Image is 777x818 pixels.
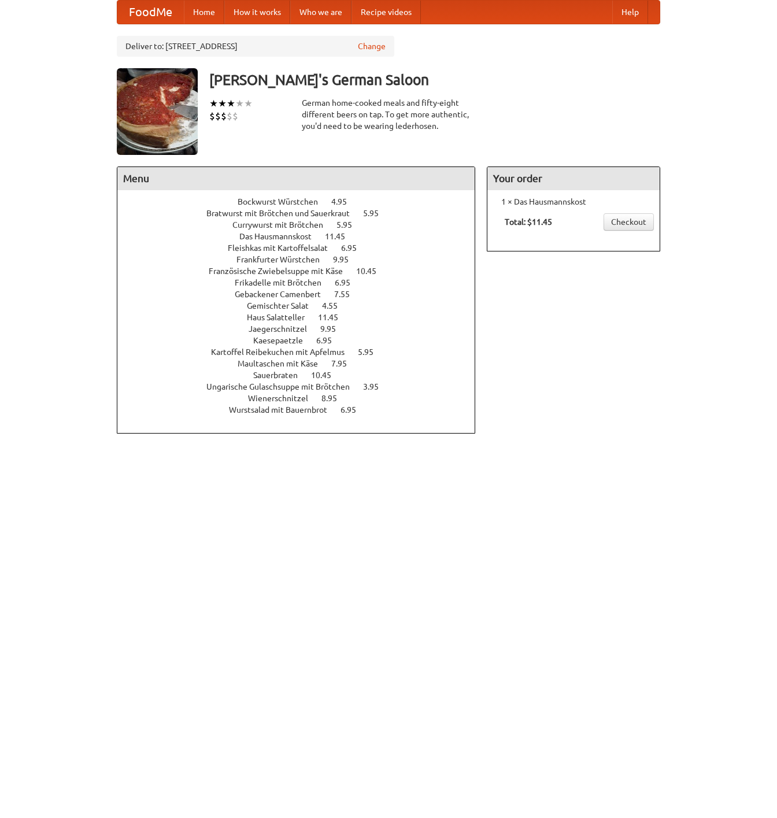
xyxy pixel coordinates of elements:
span: 5.95 [336,220,364,230]
a: Checkout [604,213,654,231]
span: Fleishkas mit Kartoffelsalat [228,243,339,253]
a: Wienerschnitzel 8.95 [248,394,358,403]
span: Wienerschnitzel [248,394,320,403]
span: 4.55 [322,301,349,310]
li: $ [232,110,238,123]
span: Bockwurst Würstchen [238,197,330,206]
span: 5.95 [363,209,390,218]
a: Maultaschen mit Käse 7.95 [238,359,368,368]
a: Home [184,1,224,24]
span: Sauerbraten [253,371,309,380]
li: ★ [235,97,244,110]
a: Bratwurst mit Brötchen und Sauerkraut 5.95 [206,209,400,218]
a: Ungarische Gulaschsuppe mit Brötchen 3.95 [206,382,400,391]
a: How it works [224,1,290,24]
span: Jaegerschnitzel [249,324,319,334]
li: $ [215,110,221,123]
span: 9.95 [333,255,360,264]
li: ★ [209,97,218,110]
a: Das Hausmannskost 11.45 [239,232,367,241]
a: Sauerbraten 10.45 [253,371,353,380]
a: Haus Salatteller 11.45 [247,313,360,322]
h3: [PERSON_NAME]'s German Saloon [209,68,660,91]
span: Gemischter Salat [247,301,320,310]
a: Kartoffel Reibekuchen mit Apfelmus 5.95 [211,347,395,357]
a: Wurstsalad mit Bauernbrot 6.95 [229,405,378,414]
h4: Your order [487,167,660,190]
span: 10.45 [311,371,343,380]
span: Currywurst mit Brötchen [232,220,335,230]
li: ★ [227,97,235,110]
span: Wurstsalad mit Bauernbrot [229,405,339,414]
li: ★ [244,97,253,110]
li: $ [209,110,215,123]
a: Currywurst mit Brötchen 5.95 [232,220,373,230]
span: Das Hausmannskost [239,232,323,241]
a: Fleishkas mit Kartoffelsalat 6.95 [228,243,378,253]
a: Who we are [290,1,351,24]
span: 6.95 [341,405,368,414]
span: 9.95 [320,324,347,334]
span: Maultaschen mit Käse [238,359,330,368]
a: Change [358,40,386,52]
li: $ [227,110,232,123]
span: 6.95 [316,336,343,345]
a: Gemischter Salat 4.55 [247,301,359,310]
span: 3.95 [363,382,390,391]
a: Kaesepaetzle 6.95 [253,336,353,345]
li: 1 × Das Hausmannskost [493,196,654,208]
span: 4.95 [331,197,358,206]
span: 10.45 [356,267,388,276]
h4: Menu [117,167,475,190]
span: Haus Salatteller [247,313,316,322]
span: 7.95 [331,359,358,368]
li: $ [221,110,227,123]
span: 11.45 [318,313,350,322]
span: Kaesepaetzle [253,336,314,345]
span: Französische Zwiebelsuppe mit Käse [209,267,354,276]
div: Deliver to: [STREET_ADDRESS] [117,36,394,57]
a: Help [612,1,648,24]
div: German home-cooked meals and fifty-eight different beers on tap. To get more authentic, you'd nee... [302,97,475,132]
span: 5.95 [358,347,385,357]
a: FoodMe [117,1,184,24]
span: Bratwurst mit Brötchen und Sauerkraut [206,209,361,218]
a: Frankfurter Würstchen 9.95 [236,255,370,264]
span: 6.95 [335,278,362,287]
span: Frankfurter Würstchen [236,255,331,264]
img: angular.jpg [117,68,198,155]
a: Frikadelle mit Brötchen 6.95 [235,278,372,287]
span: 7.55 [334,290,361,299]
span: Gebackener Camenbert [235,290,332,299]
a: Recipe videos [351,1,421,24]
a: Gebackener Camenbert 7.55 [235,290,371,299]
a: Französische Zwiebelsuppe mit Käse 10.45 [209,267,398,276]
span: Ungarische Gulaschsuppe mit Brötchen [206,382,361,391]
a: Jaegerschnitzel 9.95 [249,324,357,334]
span: 6.95 [341,243,368,253]
span: 11.45 [325,232,357,241]
a: Bockwurst Würstchen 4.95 [238,197,368,206]
b: Total: $11.45 [505,217,552,227]
li: ★ [218,97,227,110]
span: Kartoffel Reibekuchen mit Apfelmus [211,347,356,357]
span: 8.95 [321,394,349,403]
span: Frikadelle mit Brötchen [235,278,333,287]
